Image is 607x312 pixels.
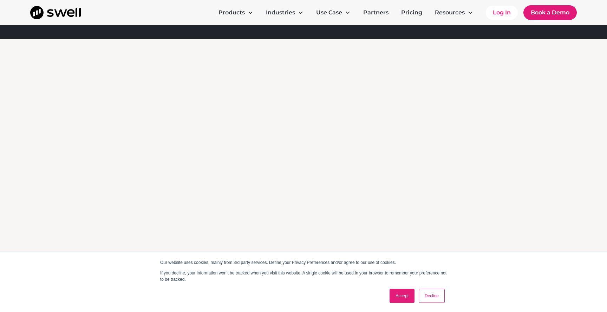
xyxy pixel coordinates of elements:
[396,6,428,20] a: Pricing
[419,289,445,303] a: Decline
[486,6,518,20] a: Log In
[311,6,356,20] div: Use Case
[429,6,479,20] div: Resources
[523,5,577,20] a: Book a Demo
[435,8,465,17] div: Resources
[358,6,394,20] a: Partners
[260,6,309,20] div: Industries
[30,6,81,19] a: home
[316,8,342,17] div: Use Case
[160,259,447,266] p: Our website uses cookies, mainly from 3rd party services. Define your Privacy Preferences and/or ...
[218,8,245,17] div: Products
[266,8,295,17] div: Industries
[160,270,447,283] p: If you decline, your information won’t be tracked when you visit this website. A single cookie wi...
[213,6,259,20] div: Products
[390,289,415,303] a: Accept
